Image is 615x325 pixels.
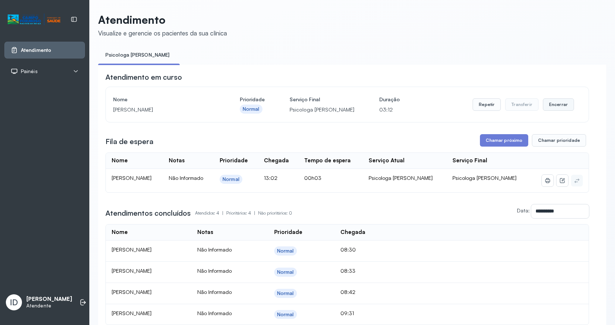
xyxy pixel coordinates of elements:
[290,94,354,105] h4: Serviço Final
[197,229,213,236] div: Notas
[112,229,128,236] div: Nome
[169,157,184,164] div: Notas
[277,248,294,254] div: Normal
[369,175,441,181] div: Psicologa [PERSON_NAME]
[98,13,227,26] p: Atendimento
[277,290,294,296] div: Normal
[379,105,400,115] p: 03:12
[112,175,152,181] span: [PERSON_NAME]
[240,94,265,105] h4: Prioridade
[197,268,232,274] span: Não Informado
[222,210,223,216] span: |
[8,14,60,26] img: Logotipo do estabelecimento
[379,94,400,105] h4: Duração
[113,94,215,105] h4: Nome
[21,68,38,75] span: Painéis
[304,157,351,164] div: Tempo de espera
[220,157,248,164] div: Prioridade
[277,311,294,318] div: Normal
[369,157,405,164] div: Serviço Atual
[195,208,226,218] p: Atendidos: 4
[473,98,501,111] button: Repetir
[264,175,277,181] span: 13:02
[340,246,356,253] span: 08:30
[223,176,239,182] div: Normal
[105,72,182,82] h3: Atendimento em curso
[277,269,294,275] div: Normal
[254,210,255,216] span: |
[304,175,321,181] span: 00h03
[452,157,487,164] div: Serviço Final
[21,47,51,53] span: Atendimento
[197,310,232,316] span: Não Informado
[26,303,72,309] p: Atendente
[480,134,528,147] button: Chamar próximo
[105,208,191,218] h3: Atendimentos concluídos
[112,246,152,253] span: [PERSON_NAME]
[98,49,177,61] a: Psicologa [PERSON_NAME]
[26,296,72,303] p: [PERSON_NAME]
[452,175,517,181] span: Psicologa [PERSON_NAME]
[197,246,232,253] span: Não Informado
[112,157,128,164] div: Nome
[113,105,215,115] p: [PERSON_NAME]
[543,98,574,111] button: Encerrar
[112,268,152,274] span: [PERSON_NAME]
[105,136,153,147] h3: Fila de espera
[226,208,258,218] p: Prioritários: 4
[517,207,530,213] label: Data:
[340,310,354,316] span: 09:31
[112,310,152,316] span: [PERSON_NAME]
[11,46,79,54] a: Atendimento
[169,175,203,181] span: Não Informado
[243,106,260,112] div: Normal
[258,208,292,218] p: Não prioritários: 0
[112,289,152,295] span: [PERSON_NAME]
[340,289,355,295] span: 08:42
[274,229,302,236] div: Prioridade
[197,289,232,295] span: Não Informado
[264,157,289,164] div: Chegada
[340,268,355,274] span: 08:33
[290,105,354,115] p: Psicologa [PERSON_NAME]
[532,134,586,147] button: Chamar prioridade
[340,229,365,236] div: Chegada
[98,29,227,37] div: Visualize e gerencie os pacientes da sua clínica
[505,98,538,111] button: Transferir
